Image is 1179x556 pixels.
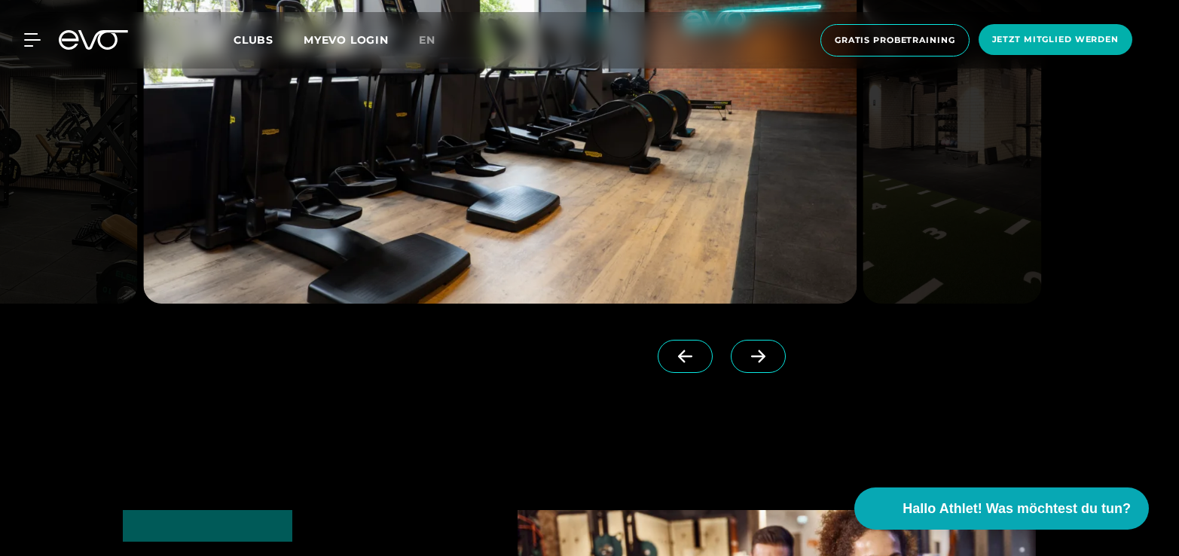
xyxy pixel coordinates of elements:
a: Jetzt Mitglied werden [974,24,1137,57]
button: Hallo Athlet! Was möchtest du tun? [854,487,1149,530]
a: Gratis Probetraining [816,24,974,57]
span: Jetzt Mitglied werden [992,33,1119,46]
span: Clubs [234,33,273,47]
span: Hallo Athlet! Was möchtest du tun? [903,499,1131,519]
a: Clubs [234,32,304,47]
span: Gratis Probetraining [835,34,955,47]
span: en [419,33,435,47]
a: en [419,32,454,49]
a: MYEVO LOGIN [304,33,389,47]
